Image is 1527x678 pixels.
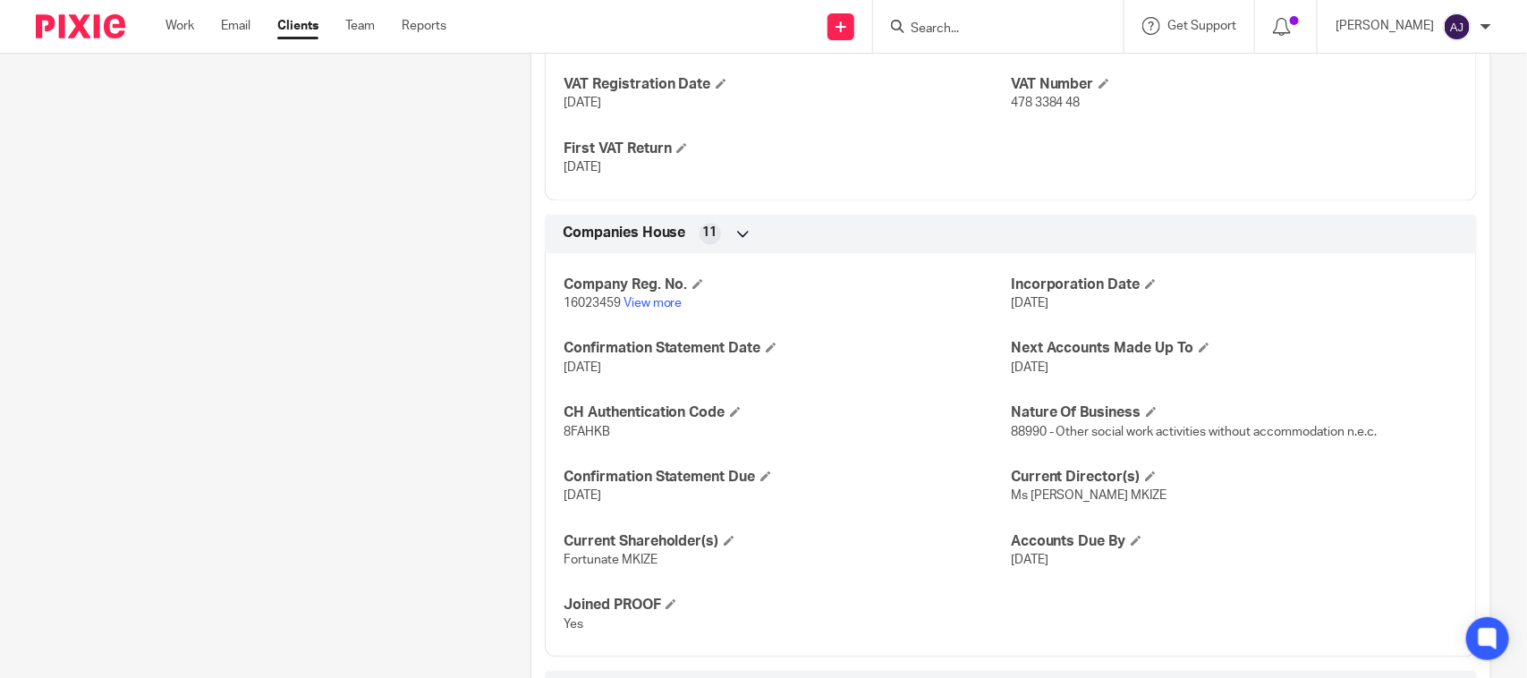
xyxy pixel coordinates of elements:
[36,14,125,38] img: Pixie
[564,361,601,374] span: [DATE]
[564,618,583,631] span: Yes
[402,17,446,35] a: Reports
[1336,17,1434,35] p: [PERSON_NAME]
[1011,426,1378,438] span: 88990 - Other social work activities without accommodation n.e.c.
[909,21,1070,38] input: Search
[564,489,601,502] span: [DATE]
[1011,339,1458,358] h4: Next Accounts Made Up To
[703,224,717,242] span: 11
[564,140,1011,158] h4: First VAT Return
[564,161,601,174] span: [DATE]
[1011,403,1458,422] h4: Nature Of Business
[1011,361,1048,374] span: [DATE]
[564,532,1011,551] h4: Current Shareholder(s)
[563,224,686,242] span: Companies House
[564,75,1011,94] h4: VAT Registration Date
[1011,489,1167,502] span: Ms [PERSON_NAME] MKIZE
[1011,275,1458,294] h4: Incorporation Date
[564,468,1011,487] h4: Confirmation Statement Due
[1011,554,1048,566] span: [DATE]
[564,297,621,309] span: 16023459
[1443,13,1472,41] img: svg%3E
[345,17,375,35] a: Team
[564,339,1011,358] h4: Confirmation Statement Date
[165,17,194,35] a: Work
[564,596,1011,614] h4: Joined PROOF
[221,17,250,35] a: Email
[277,17,318,35] a: Clients
[1011,75,1458,94] h4: VAT Number
[624,297,683,309] a: View more
[564,403,1011,422] h4: CH Authentication Code
[1011,468,1458,487] h4: Current Director(s)
[564,554,657,566] span: Fortunate MKIZE
[564,275,1011,294] h4: Company Reg. No.
[1011,97,1081,109] span: 478 3384 48
[564,426,610,438] span: 8FAHKB
[1167,20,1236,32] span: Get Support
[1011,532,1458,551] h4: Accounts Due By
[1011,297,1048,309] span: [DATE]
[564,97,601,109] span: [DATE]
